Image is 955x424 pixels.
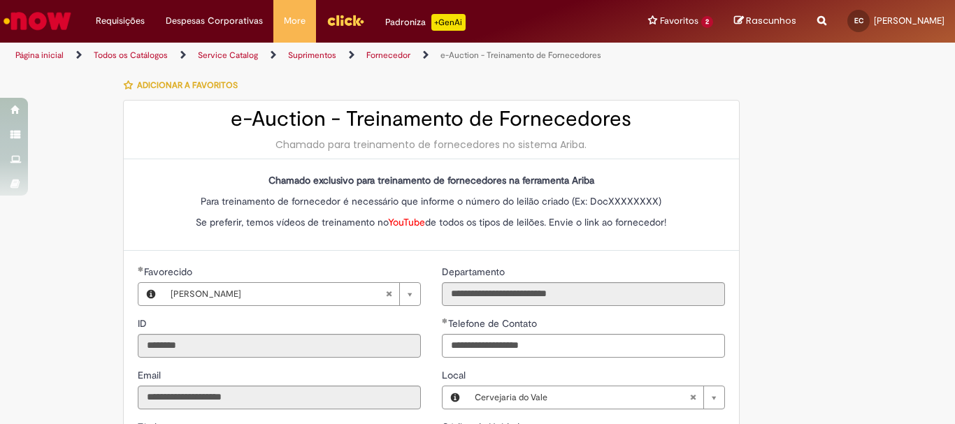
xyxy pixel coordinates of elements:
a: Rascunhos [734,15,796,28]
input: Email [138,386,421,409]
span: Local [442,369,468,381]
span: More [284,14,306,28]
a: Cervejaria do ValeLimpar campo Local [468,386,724,409]
button: Adicionar a Favoritos [123,71,245,100]
strong: Chamado exclusivo para treinamento de fornecedores na ferramenta Ariba [268,174,594,187]
span: 2 [701,16,713,28]
span: [PERSON_NAME] [171,283,385,305]
img: click_logo_yellow_360x200.png [326,10,364,31]
a: e-Auction - Treinamento de Fornecedores [440,50,601,61]
abbr: Limpar campo Favorecido [378,283,399,305]
span: Somente leitura - Email [138,369,164,381]
a: [PERSON_NAME]Limpar campo Favorecido [164,283,420,305]
label: Somente leitura - Departamento [442,265,508,279]
ul: Trilhas de página [10,43,626,68]
input: Departamento [442,282,725,306]
span: Requisições [96,14,145,28]
span: Necessários - Favorecido [144,265,195,278]
span: Obrigatório Preenchido [138,266,144,272]
a: Página inicial [15,50,64,61]
p: Para treinamento de fornecedor é necessário que informe o número do leilão criado (Ex: DocXXXXXXXX) [138,194,725,208]
a: Service Catalog [198,50,258,61]
span: Despesas Corporativas [166,14,263,28]
input: ID [138,334,421,358]
button: Favorecido, Visualizar este registro Eduardo de Moraes Costa [138,283,164,305]
abbr: Limpar campo Local [682,386,703,409]
span: Telefone de Contato [448,317,540,330]
label: Somente leitura - Email [138,368,164,382]
a: Todos os Catálogos [94,50,168,61]
span: Favoritos [660,14,698,28]
button: Local, Visualizar este registro Cervejaria do Vale [443,386,468,409]
a: Fornecedor [366,50,410,61]
span: Obrigatório Preenchido [442,318,448,323]
span: YouTube [388,216,425,228]
h2: e-Auction - Treinamento de Fornecedores [138,108,725,131]
span: EC [854,16,863,25]
div: Padroniza [385,14,466,31]
span: Cervejaria do Vale [475,386,689,409]
div: Chamado para treinamento de fornecedores no sistema Ariba. [138,138,725,152]
span: [PERSON_NAME] [874,15,945,27]
p: Se preferir, temos vídeos de treinamento no de todos os tipos de leilões. Envie o link ao fornece... [138,215,725,229]
p: +GenAi [431,14,466,31]
a: Suprimentos [288,50,336,61]
span: Adicionar a Favoritos [137,80,238,91]
span: Somente leitura - ID [138,317,150,330]
span: Somente leitura - Departamento [442,265,508,278]
label: Somente leitura - ID [138,316,150,330]
input: Telefone de Contato [442,334,725,358]
span: Rascunhos [746,14,796,27]
img: ServiceNow [1,7,73,35]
